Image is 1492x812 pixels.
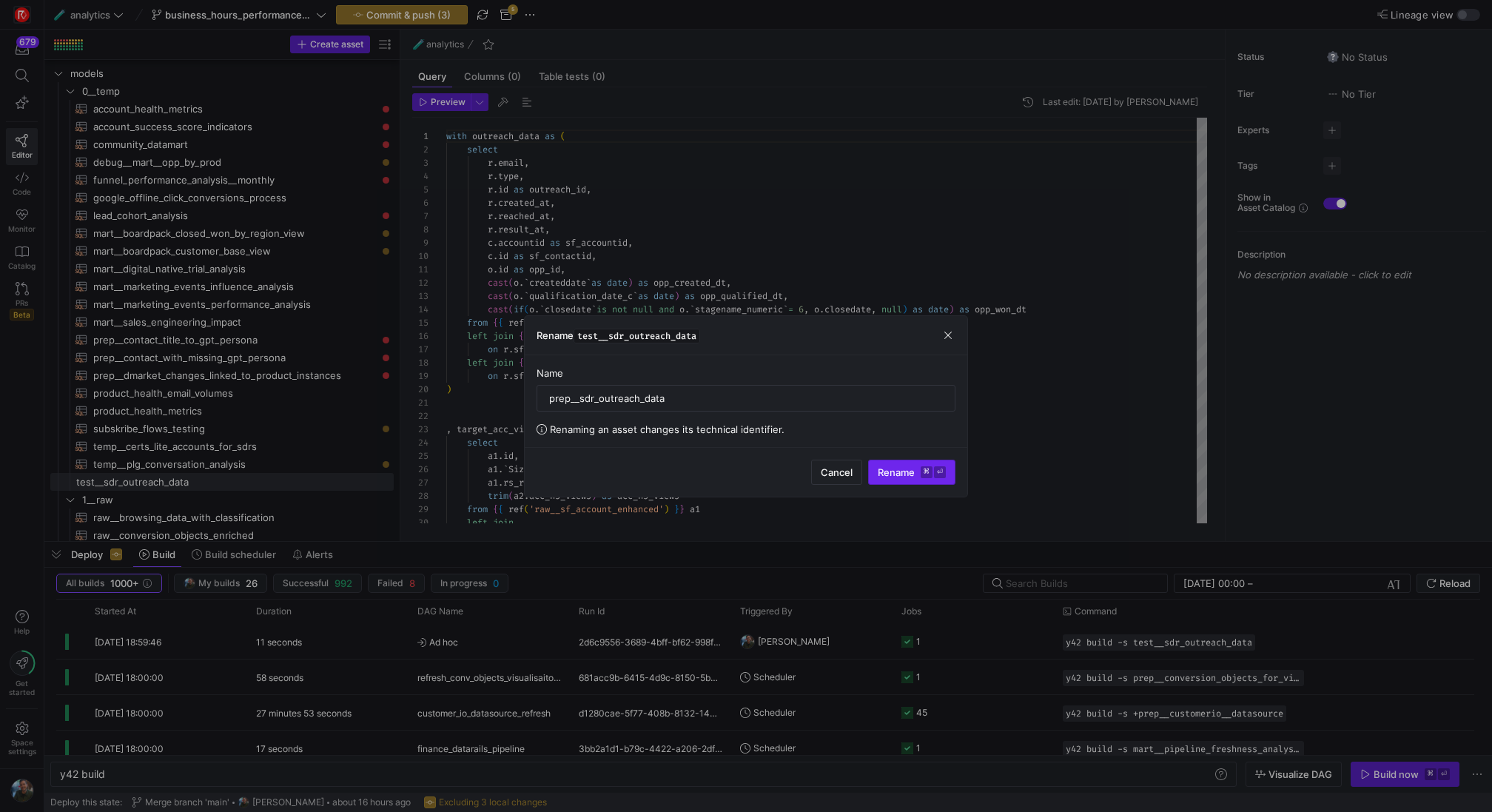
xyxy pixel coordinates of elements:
span: Name [537,367,563,379]
span: Rename [878,466,946,478]
span: test__sdr_outreach_data [574,329,700,343]
span: Cancel [821,466,853,478]
span: Renaming an asset changes its technical identifier. [550,423,784,435]
button: Cancel [811,460,862,485]
h3: Rename [537,329,700,341]
kbd: ⏎ [934,466,946,478]
button: Rename⌘⏎ [868,460,955,485]
kbd: ⌘ [921,466,932,478]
